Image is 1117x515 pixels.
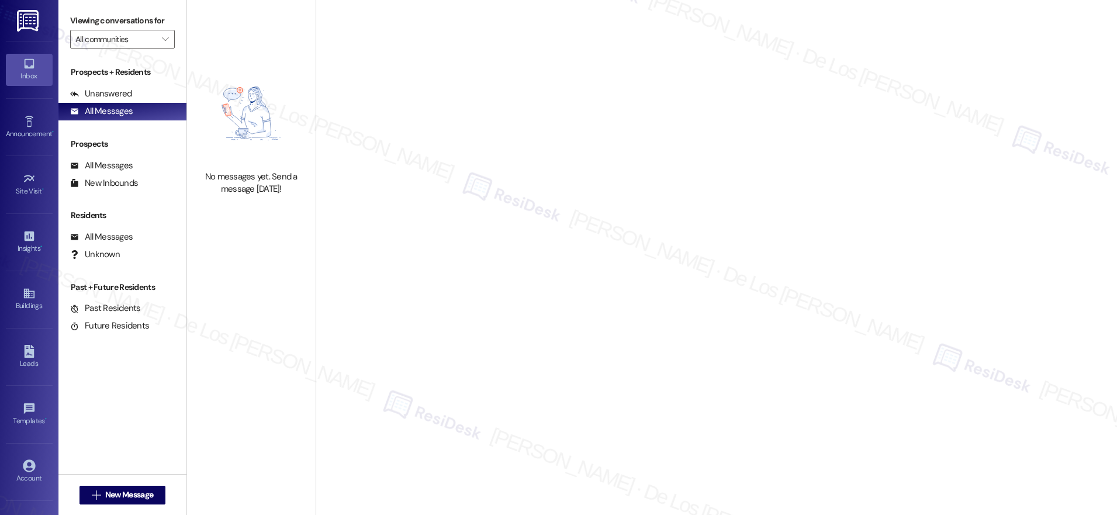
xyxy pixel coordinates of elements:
a: Buildings [6,284,53,315]
span: New Message [105,489,153,501]
span: • [40,243,42,251]
input: All communities [75,30,156,49]
div: All Messages [70,231,133,243]
div: Past Residents [70,302,141,314]
div: All Messages [70,105,133,117]
span: • [45,415,47,423]
img: empty-state [200,62,303,165]
a: Templates • [6,399,53,430]
a: Leads [6,341,53,373]
a: Site Visit • [6,169,53,201]
a: Account [6,456,53,488]
div: Past + Future Residents [58,281,186,293]
button: New Message [79,486,166,504]
a: Inbox [6,54,53,85]
div: Prospects + Residents [58,66,186,78]
div: Unknown [70,248,120,261]
img: ResiDesk Logo [17,10,41,32]
i:  [92,490,101,500]
div: Residents [58,209,186,222]
span: • [42,185,44,193]
div: Unanswered [70,88,132,100]
div: Prospects [58,138,186,150]
div: No messages yet. Send a message [DATE]! [200,171,303,196]
i:  [162,34,168,44]
div: New Inbounds [70,177,138,189]
a: Insights • [6,226,53,258]
div: Future Residents [70,320,149,332]
label: Viewing conversations for [70,12,175,30]
span: • [52,128,54,136]
div: All Messages [70,160,133,172]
